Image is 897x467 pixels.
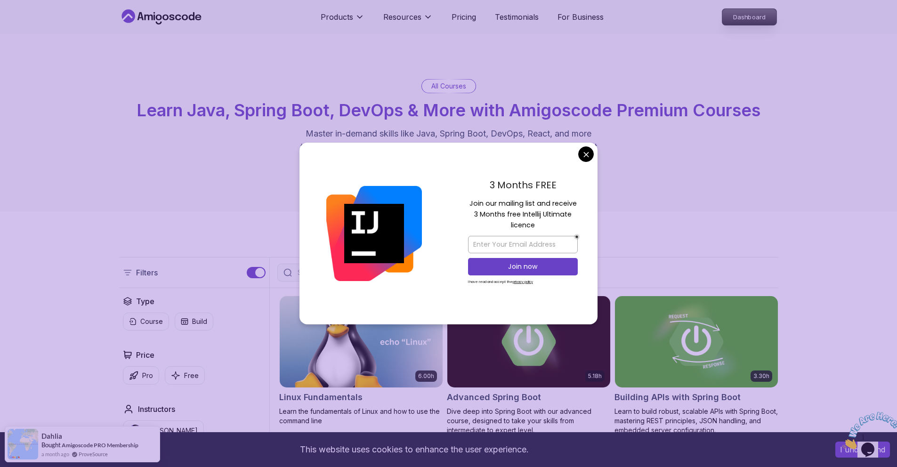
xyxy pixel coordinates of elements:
[7,439,821,460] div: This website uses cookies to enhance the user experience.
[8,429,38,459] img: provesource social proof notification image
[588,372,602,380] p: 5.18h
[383,11,421,23] p: Resources
[452,11,476,23] a: Pricing
[123,420,204,441] button: instructor img[PERSON_NAME]
[296,268,497,277] input: Search Java, React, Spring boot ...
[145,426,198,435] p: [PERSON_NAME]
[558,11,604,23] a: For Business
[447,407,611,435] p: Dive deep into Spring Boot with our advanced course, designed to take your skills from intermedia...
[165,366,205,385] button: Free
[614,407,778,435] p: Learn to build robust, scalable APIs with Spring Boot, mastering REST principles, JSON handling, ...
[839,408,897,453] iframe: chat widget
[722,9,776,25] p: Dashboard
[41,450,69,458] span: a month ago
[447,296,611,435] a: Advanced Spring Boot card5.18hAdvanced Spring BootDive deep into Spring Boot with our advanced co...
[495,11,539,23] a: Testimonials
[136,296,154,307] h2: Type
[142,371,153,380] p: Pro
[136,349,154,361] h2: Price
[175,313,213,330] button: Build
[614,296,778,435] a: Building APIs with Spring Boot card3.30hBuilding APIs with Spring BootLearn to build robust, scal...
[614,391,741,404] h2: Building APIs with Spring Boot
[62,442,138,449] a: Amigoscode PRO Membership
[192,317,207,326] p: Build
[41,432,62,440] span: Dahlia
[321,11,364,30] button: Products
[136,267,158,278] p: Filters
[279,407,443,426] p: Learn the fundamentals of Linux and how to use the command line
[753,372,769,380] p: 3.30h
[123,366,159,385] button: Pro
[447,296,610,387] img: Advanced Spring Boot card
[123,313,169,330] button: Course
[722,8,777,25] a: Dashboard
[279,391,363,404] h2: Linux Fundamentals
[418,372,434,380] p: 6.00h
[615,296,778,387] img: Building APIs with Spring Boot card
[279,296,443,426] a: Linux Fundamentals card6.00hLinux FundamentalsLearn the fundamentals of Linux and how to use the ...
[383,11,433,30] button: Resources
[280,296,443,387] img: Linux Fundamentals card
[291,127,607,167] p: Master in-demand skills like Java, Spring Boot, DevOps, React, and more through hands-on, expert-...
[140,317,163,326] p: Course
[4,4,62,41] img: Chat attention grabber
[184,371,199,380] p: Free
[129,425,141,437] img: instructor img
[835,442,890,458] button: Accept cookies
[447,391,541,404] h2: Advanced Spring Boot
[321,11,353,23] p: Products
[138,403,175,415] h2: Instructors
[41,441,61,449] span: Bought
[4,4,8,12] span: 1
[79,450,108,458] a: ProveSource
